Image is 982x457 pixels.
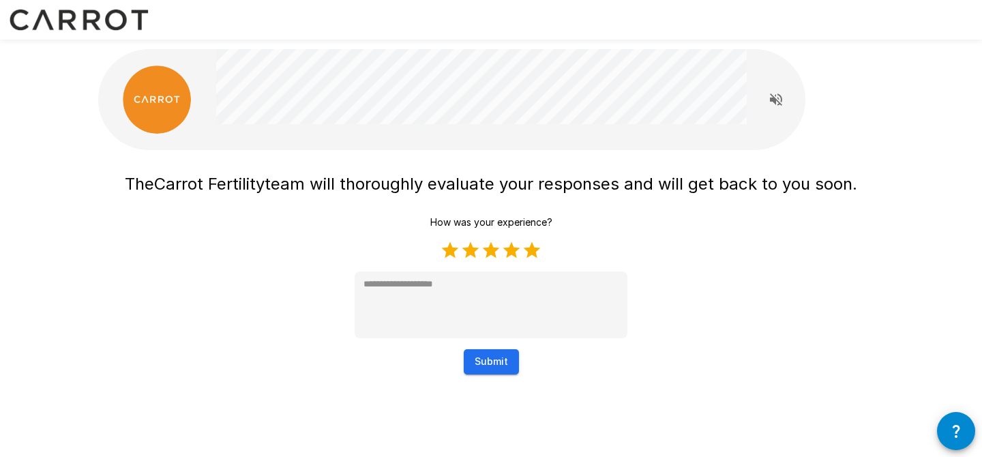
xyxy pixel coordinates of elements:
img: carrot_logo.png [123,65,191,134]
p: How was your experience? [430,216,552,229]
span: Carrot Fertility [154,174,265,194]
button: Submit [464,349,519,374]
span: team will thoroughly evaluate your responses and will get back to you soon. [265,174,857,194]
button: Read questions aloud [762,86,790,113]
span: The [125,174,154,194]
